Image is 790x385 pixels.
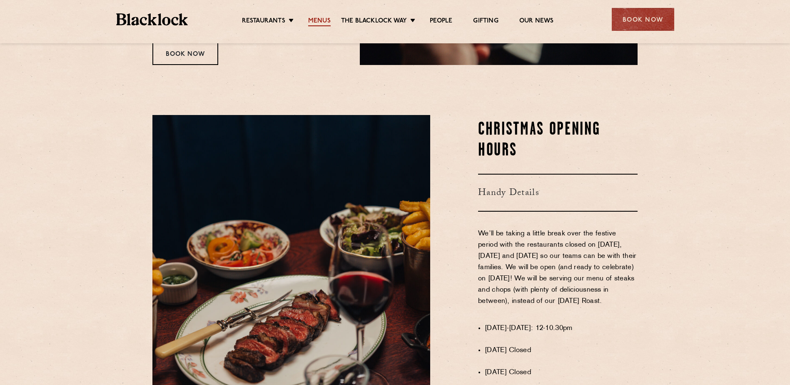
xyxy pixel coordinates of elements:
[485,323,638,334] li: [DATE]-[DATE]: 12-10.30pm
[116,13,188,25] img: BL_Textured_Logo-footer-cropped.svg
[485,367,638,378] li: [DATE] Closed
[473,17,498,26] a: Gifting
[308,17,331,26] a: Menus
[485,345,638,356] li: [DATE] Closed
[612,8,674,31] div: Book Now
[341,17,407,26] a: The Blacklock Way
[478,228,638,318] p: We’ll be taking a little break over the festive period with the restaurants closed on [DATE], [DA...
[152,42,218,65] div: Book Now
[478,120,638,161] h2: Christmas Opening Hours
[519,17,554,26] a: Our News
[242,17,285,26] a: Restaurants
[430,17,452,26] a: People
[478,174,638,212] h3: Handy Details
